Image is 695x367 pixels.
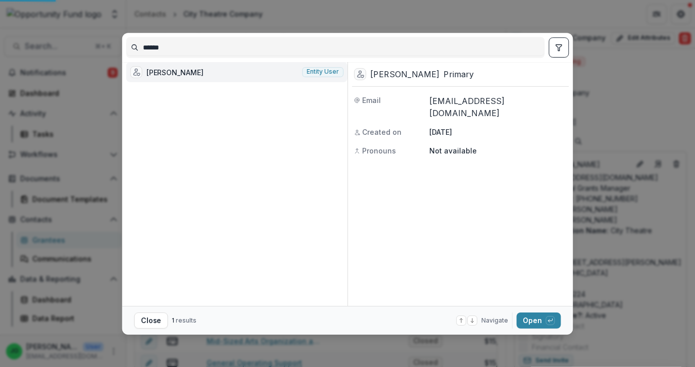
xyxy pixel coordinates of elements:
button: Close [134,312,168,329]
div: [PERSON_NAME] [370,68,439,80]
button: toggle filters [549,37,569,58]
span: Entity user [307,68,339,75]
span: 1 [172,317,174,324]
span: Email [362,95,381,106]
span: Created on [362,127,402,137]
a: [EMAIL_ADDRESS][DOMAIN_NAME] [429,96,504,118]
span: Pronouns [362,145,396,156]
div: [PERSON_NAME] [146,67,204,77]
span: results [176,317,196,324]
span: Navigate [481,316,508,325]
button: Open [517,312,561,329]
p: [DATE] [429,127,567,137]
span: Primary [443,69,474,79]
p: Not available [429,145,567,156]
